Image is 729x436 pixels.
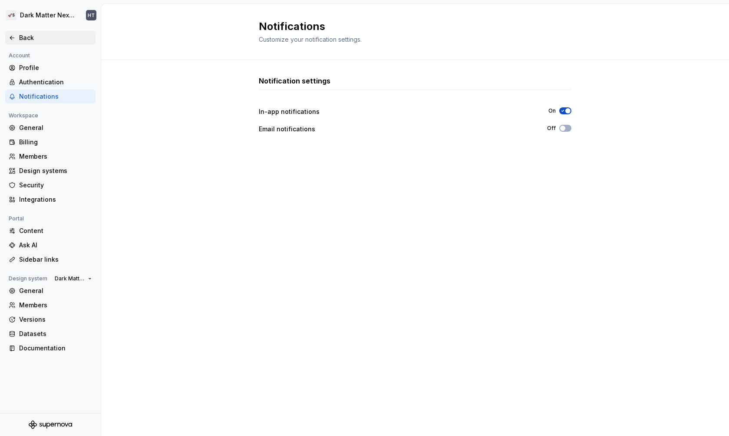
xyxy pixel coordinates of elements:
[19,152,92,161] div: Members
[5,61,96,75] a: Profile
[55,275,85,282] span: Dark Matter Next Gen
[5,135,96,149] a: Billing
[20,11,76,20] div: Dark Matter Next Gen
[5,224,96,238] a: Content
[5,193,96,206] a: Integrations
[19,166,92,175] div: Design systems
[19,138,92,146] div: Billing
[548,107,556,114] label: On
[19,301,92,310] div: Members
[5,273,51,284] div: Design system
[259,36,362,43] span: Customize your notification settings.
[259,107,320,116] div: In-app notifications
[19,123,92,132] div: General
[5,31,96,45] a: Back
[5,178,96,192] a: Security
[19,63,92,72] div: Profile
[29,420,72,429] svg: Supernova Logo
[5,50,33,61] div: Account
[5,121,96,135] a: General
[5,75,96,89] a: Authentication
[19,286,92,295] div: General
[5,238,96,252] a: Ask AI
[5,213,27,224] div: Portal
[19,226,92,235] div: Content
[88,12,95,19] div: HT
[19,255,92,264] div: Sidebar links
[5,150,96,163] a: Members
[2,6,99,25] button: 🚀SDark Matter Next GenHT
[19,195,92,204] div: Integrations
[6,10,16,20] div: 🚀S
[259,125,315,133] div: Email notifications
[5,110,42,121] div: Workspace
[5,90,96,103] a: Notifications
[19,33,92,42] div: Back
[5,164,96,178] a: Design systems
[19,92,92,101] div: Notifications
[19,344,92,353] div: Documentation
[259,76,330,86] h3: Notification settings
[547,125,556,132] label: Off
[19,181,92,190] div: Security
[19,78,92,87] div: Authentication
[5,298,96,312] a: Members
[5,327,96,341] a: Datasets
[19,241,92,250] div: Ask AI
[5,313,96,326] a: Versions
[259,20,561,33] h2: Notifications
[5,341,96,355] a: Documentation
[19,315,92,324] div: Versions
[5,284,96,298] a: General
[5,253,96,266] a: Sidebar links
[19,329,92,338] div: Datasets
